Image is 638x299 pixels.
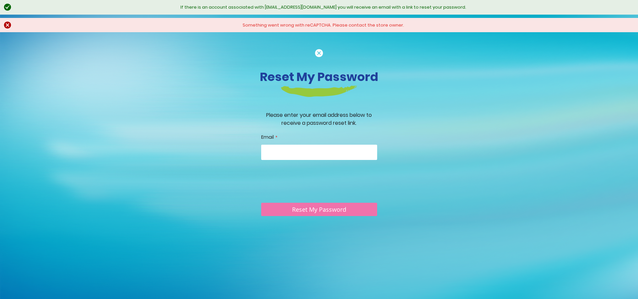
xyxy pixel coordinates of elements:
[261,203,377,216] button: Reset My Password
[261,111,377,127] div: Please enter your email address below to receive a password reset link.
[135,70,503,84] h3: Reset My Password
[261,134,274,140] span: Email
[15,4,631,11] div: If there is an account associated with [EMAIL_ADDRESS][DOMAIN_NAME] you will receive an email wit...
[292,205,346,213] span: Reset My Password
[15,22,631,29] div: Something went wrong with reCAPTCHA. Please contact the store owner.
[281,86,357,97] img: login-heading-border.png
[315,49,323,57] img: cancel
[261,170,362,196] iframe: reCAPTCHA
